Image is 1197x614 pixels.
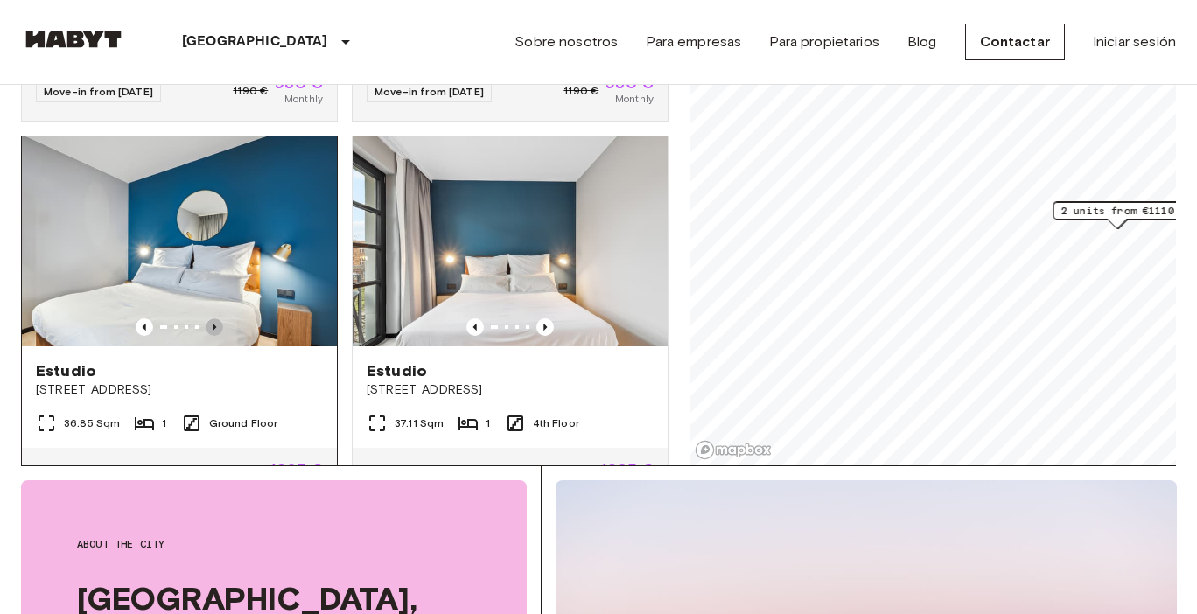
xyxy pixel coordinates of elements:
[367,381,654,399] span: [STREET_ADDRESS]
[182,31,328,52] p: [GEOGRAPHIC_DATA]
[21,31,126,48] img: Habyt
[22,136,337,346] img: Marketing picture of unit DE-01-483-004-01
[284,91,323,107] span: Monthly
[486,415,490,431] span: 1
[275,75,323,91] span: 950 €
[563,83,598,99] span: 1190 €
[965,24,1065,60] a: Contactar
[533,415,579,431] span: 4th Floor
[536,318,554,336] button: Previous image
[367,360,427,381] span: Estudio
[1053,202,1182,229] div: Map marker
[395,415,444,431] span: 37.11 Sqm
[374,85,484,98] span: Move-in from [DATE]
[769,31,879,52] a: Para propietarios
[270,462,323,478] span: 1025 €
[646,31,741,52] a: Para empresas
[36,381,323,399] span: [STREET_ADDRESS]
[353,136,668,346] img: Marketing picture of unit DE-01-481-413-01
[352,136,668,508] a: Marketing picture of unit DE-01-481-413-01Previous imagePrevious imageEstudio[STREET_ADDRESS]37.1...
[77,536,471,552] span: About the city
[514,31,618,52] a: Sobre nosotros
[162,415,166,431] span: 1
[907,31,937,52] a: Blog
[1093,31,1176,52] a: Iniciar sesión
[21,136,338,508] a: Marketing picture of unit DE-01-483-004-01Previous imagePrevious imageEstudio[STREET_ADDRESS]36.8...
[64,415,120,431] span: 36.85 Sqm
[1053,201,1182,228] div: Map marker
[233,83,268,99] span: 1190 €
[209,415,278,431] span: Ground Floor
[136,318,153,336] button: Previous image
[605,75,654,91] span: 950 €
[601,462,654,478] span: 1025 €
[44,85,153,98] span: Move-in from [DATE]
[466,318,484,336] button: Previous image
[206,318,223,336] button: Previous image
[36,360,96,381] span: Estudio
[695,440,772,460] a: Mapbox logo
[615,91,654,107] span: Monthly
[1061,203,1174,219] span: 2 units from €1110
